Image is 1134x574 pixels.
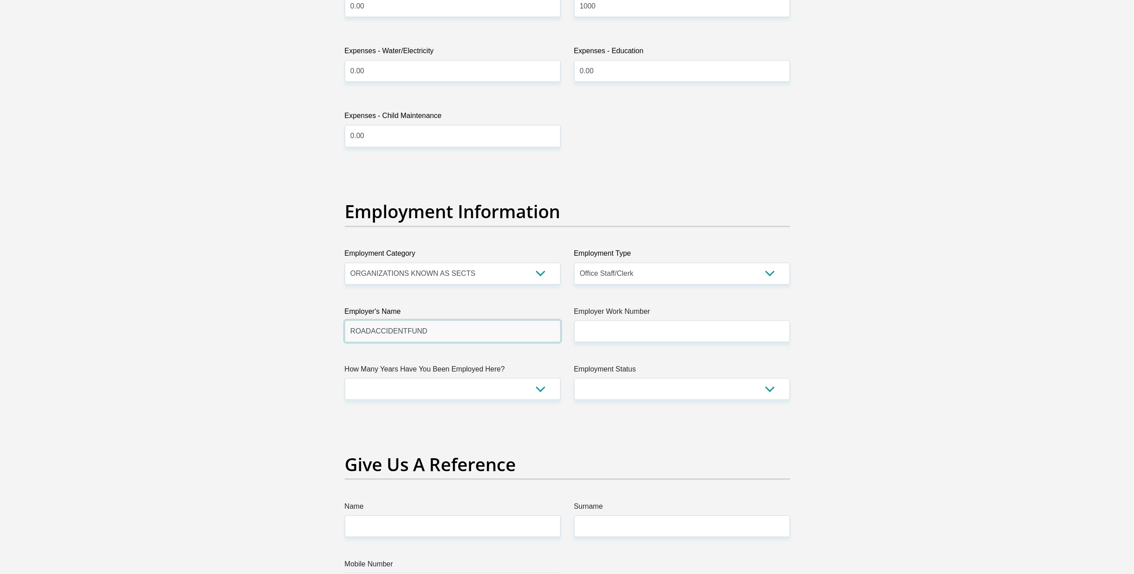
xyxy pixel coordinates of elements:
[574,306,790,320] label: Employer Work Number
[574,501,790,515] label: Surname
[574,515,790,537] input: Surname
[345,306,561,320] label: Employer's Name
[345,320,561,342] input: Employer's Name
[345,501,561,515] label: Name
[574,363,790,378] label: Employment Status
[345,46,561,60] label: Expenses - Water/Electricity
[345,363,561,378] label: How Many Years Have You Been Employed Here?
[345,515,561,537] input: Name
[574,46,790,60] label: Expenses - Education
[574,248,790,262] label: Employment Type
[345,453,790,475] h2: Give Us A Reference
[574,320,790,342] input: Employer Work Number
[345,60,561,82] input: Expenses - Water/Electricity
[345,125,561,147] input: Expenses - Child Maintenance
[345,110,561,125] label: Expenses - Child Maintenance
[574,60,790,82] input: Expenses - Education
[345,248,561,262] label: Employment Category
[345,558,561,573] label: Mobile Number
[345,201,790,222] h2: Employment Information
